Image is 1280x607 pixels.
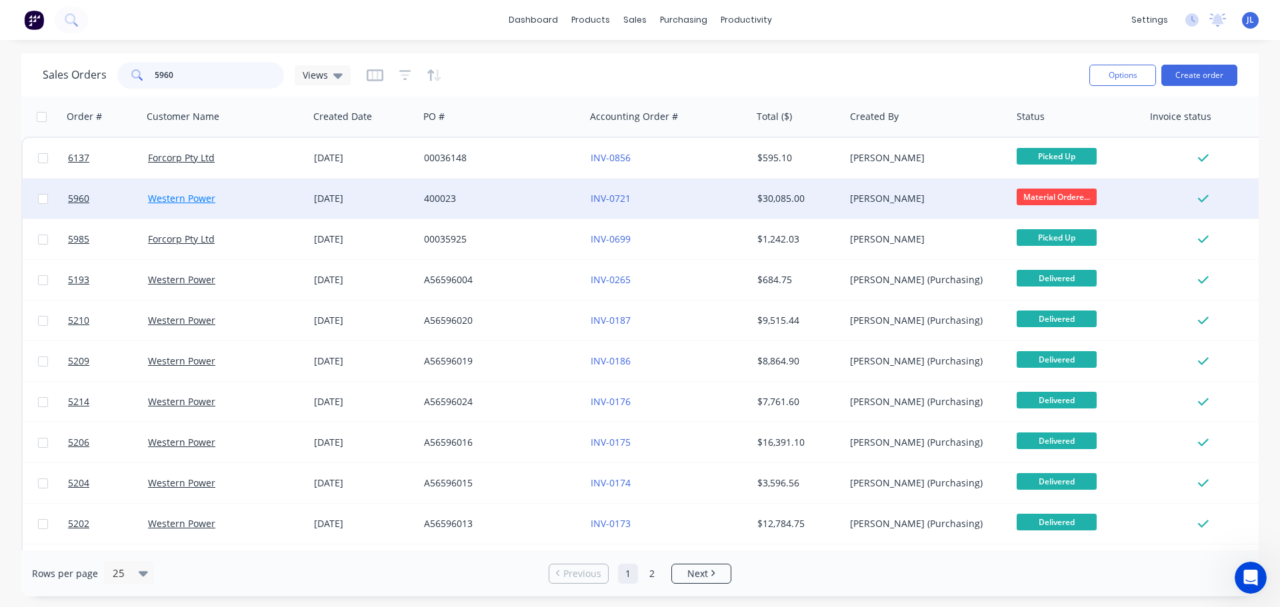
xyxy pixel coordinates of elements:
[757,436,836,449] div: $16,391.10
[424,517,572,530] div: A56596013
[68,273,89,287] span: 5193
[68,382,148,422] a: 5214
[423,110,445,123] div: PO #
[68,192,89,205] span: 5960
[850,192,998,205] div: [PERSON_NAME]
[1150,110,1211,123] div: Invoice status
[68,341,148,381] a: 5209
[565,10,617,30] div: products
[1017,392,1097,408] span: Delivered
[757,110,792,123] div: Total ($)
[68,476,89,490] span: 5204
[617,10,653,30] div: sales
[1017,473,1097,490] span: Delivered
[1017,310,1097,327] span: Delivered
[68,314,89,327] span: 5210
[1017,229,1097,246] span: Picked Up
[68,219,148,259] a: 5985
[1017,189,1097,205] span: Material Ordere...
[314,151,413,165] div: [DATE]
[543,564,737,584] ul: Pagination
[850,517,998,530] div: [PERSON_NAME] (Purchasing)
[618,564,638,584] a: Page 1 is your current page
[757,151,836,165] div: $595.10
[314,192,413,205] div: [DATE]
[850,436,998,449] div: [PERSON_NAME] (Purchasing)
[68,354,89,368] span: 5209
[591,314,631,326] a: INV-0187
[68,504,148,544] a: 5202
[757,192,836,205] div: $30,085.00
[1235,562,1267,594] iframe: Intercom live chat
[303,68,328,82] span: Views
[148,233,215,245] a: Forcorp Pty Ltd
[850,476,998,490] div: [PERSON_NAME] (Purchasing)
[68,179,148,219] a: 5960
[642,564,662,584] a: Page 2
[757,517,836,530] div: $12,784.75
[672,567,731,580] a: Next page
[68,422,148,462] a: 5206
[68,301,148,340] a: 5210
[424,273,572,287] div: A56596004
[757,476,836,490] div: $3,596.56
[850,354,998,368] div: [PERSON_NAME] (Purchasing)
[148,436,215,448] a: Western Power
[1247,14,1254,26] span: JL
[1089,65,1156,86] button: Options
[590,110,678,123] div: Accounting Order #
[68,463,148,503] a: 5204
[148,273,215,286] a: Western Power
[1017,351,1097,368] span: Delivered
[591,192,631,205] a: INV-0721
[502,10,565,30] a: dashboard
[714,10,779,30] div: productivity
[68,544,148,584] a: 5197
[314,273,413,287] div: [DATE]
[148,395,215,408] a: Western Power
[314,476,413,490] div: [DATE]
[424,151,572,165] div: 00036148
[757,233,836,246] div: $1,242.03
[424,233,572,246] div: 00035925
[313,110,372,123] div: Created Date
[314,395,413,408] div: [DATE]
[424,395,572,408] div: A56596024
[1017,110,1045,123] div: Status
[68,260,148,300] a: 5193
[148,517,215,530] a: Western Power
[757,314,836,327] div: $9,515.44
[148,476,215,489] a: Western Power
[32,567,98,580] span: Rows per page
[1017,270,1097,287] span: Delivered
[1017,148,1097,165] span: Picked Up
[424,354,572,368] div: A56596019
[850,273,998,287] div: [PERSON_NAME] (Purchasing)
[314,314,413,327] div: [DATE]
[314,517,413,530] div: [DATE]
[424,192,572,205] div: 400023
[549,567,608,580] a: Previous page
[314,354,413,368] div: [DATE]
[1017,432,1097,449] span: Delivered
[1125,10,1175,30] div: settings
[68,395,89,408] span: 5214
[148,354,215,367] a: Western Power
[68,436,89,449] span: 5206
[757,354,836,368] div: $8,864.90
[68,138,148,178] a: 6137
[850,110,899,123] div: Created By
[591,233,631,245] a: INV-0699
[850,151,998,165] div: [PERSON_NAME]
[653,10,714,30] div: purchasing
[424,476,572,490] div: A56596015
[591,517,631,530] a: INV-0173
[148,151,215,164] a: Forcorp Pty Ltd
[67,110,102,123] div: Order #
[148,192,215,205] a: Western Power
[850,395,998,408] div: [PERSON_NAME] (Purchasing)
[148,314,215,326] a: Western Power
[850,233,998,246] div: [PERSON_NAME]
[68,233,89,246] span: 5985
[68,517,89,530] span: 5202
